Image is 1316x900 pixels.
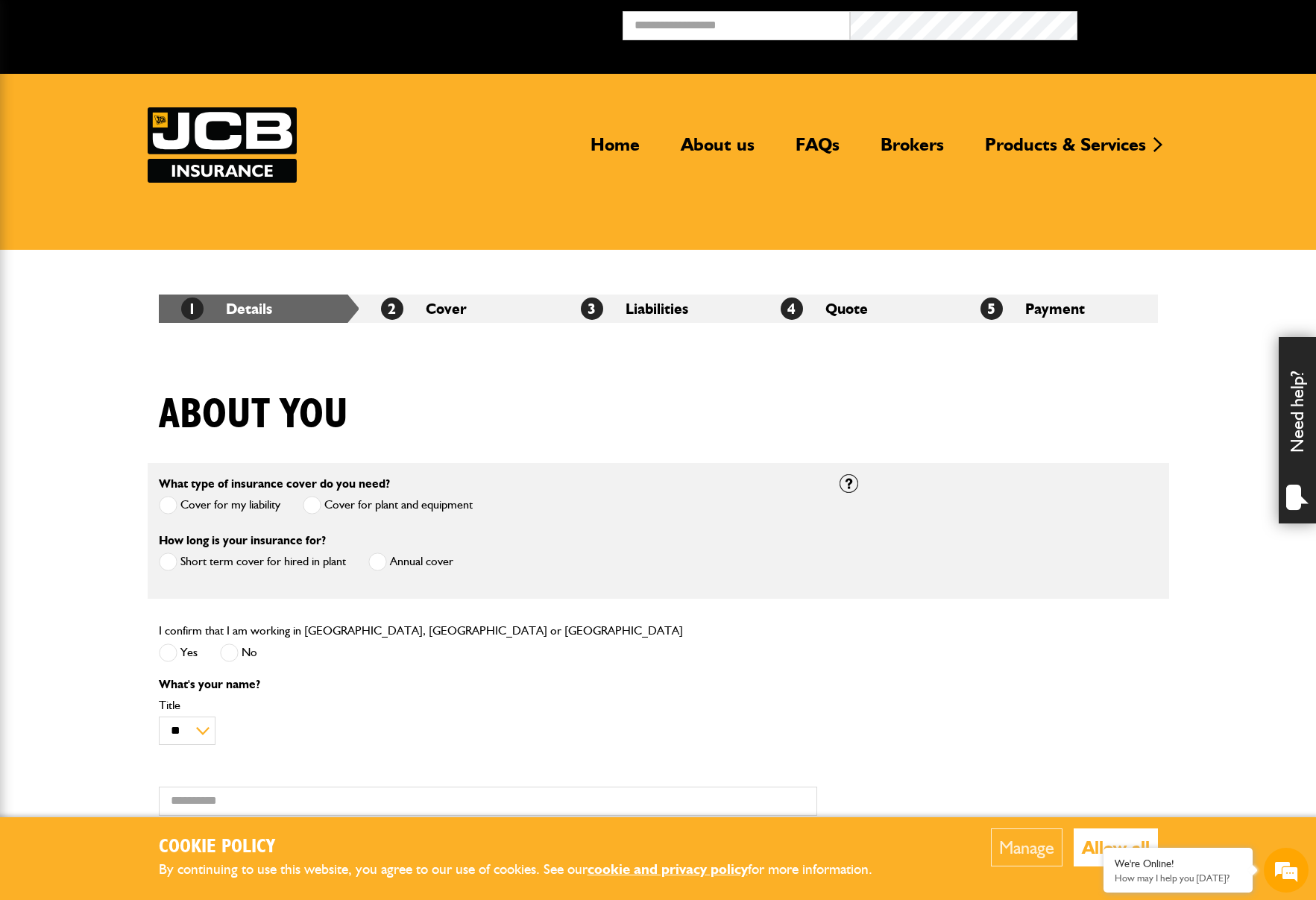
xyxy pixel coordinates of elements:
p: By continuing to use this website, you agree to our use of cookies. See our for more information. [159,858,897,881]
a: Home [579,133,651,168]
span: 5 [980,298,1003,320]
label: I confirm that I am working in [GEOGRAPHIC_DATA], [GEOGRAPHIC_DATA] or [GEOGRAPHIC_DATA] [159,625,683,637]
label: How long is your insurance for? [159,535,326,547]
li: Payment [958,295,1158,323]
span: 2 [381,298,403,320]
a: JCB Insurance Services [148,107,297,183]
label: Short term cover for hired in plant [159,553,346,571]
li: Cover [359,295,558,323]
label: No [220,643,257,662]
h1: About you [159,390,348,440]
a: About us [670,133,766,168]
li: Details [159,295,359,323]
div: Need help? [1279,337,1316,523]
a: cookie and privacy policy [588,860,748,878]
img: JCB Insurance Services logo [148,107,297,183]
a: Brokers [869,133,955,168]
a: Products & Services [974,133,1157,168]
button: Manage [991,828,1062,866]
span: 4 [781,298,803,320]
span: 1 [181,298,204,320]
label: Cover for plant and equipment [303,496,473,514]
h2: Cookie Policy [159,836,897,859]
label: Cover for my liability [159,496,280,514]
li: Liabilities [558,295,758,323]
label: Yes [159,643,198,662]
label: What type of insurance cover do you need? [159,478,390,490]
span: 3 [581,298,603,320]
button: Broker Login [1077,11,1305,34]
a: FAQs [784,133,851,168]
p: How may I help you today? [1115,872,1241,884]
li: Quote [758,295,958,323]
label: Title [159,699,817,711]
button: Allow all [1074,828,1158,866]
label: Annual cover [368,553,453,571]
div: We're Online! [1115,857,1241,870]
p: What's your name? [159,679,817,690]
